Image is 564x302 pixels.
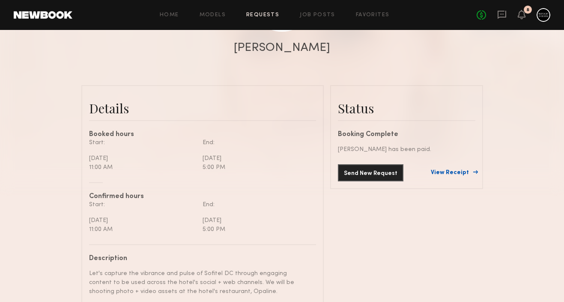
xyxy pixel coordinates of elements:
div: 5:00 PM [203,163,310,172]
div: 11:00 AM [89,225,196,234]
div: [DATE] [89,154,196,163]
div: Status [338,100,475,117]
div: [PERSON_NAME] has been paid. [338,145,475,154]
div: Details [89,100,316,117]
div: [DATE] [203,154,310,163]
div: [DATE] [203,216,310,225]
div: End: [203,138,310,147]
a: View Receipt [431,170,475,176]
div: Let's capture the vibrance and pulse of Sofitel DC through engaging content to be used across the... [89,269,310,296]
a: Requests [246,12,279,18]
div: Start: [89,138,196,147]
div: 11:00 AM [89,163,196,172]
a: Home [160,12,179,18]
div: Description [89,255,310,262]
a: Job Posts [300,12,335,18]
div: 8 [526,8,529,12]
a: Favorites [356,12,390,18]
div: Booking Complete [338,131,475,138]
a: Models [200,12,226,18]
div: Start: [89,200,196,209]
div: End: [203,200,310,209]
div: [DATE] [89,216,196,225]
div: [PERSON_NAME] [234,42,330,54]
div: Confirmed hours [89,193,316,200]
div: 5:00 PM [203,225,310,234]
button: Send New Request [338,164,403,181]
div: Booked hours [89,131,316,138]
